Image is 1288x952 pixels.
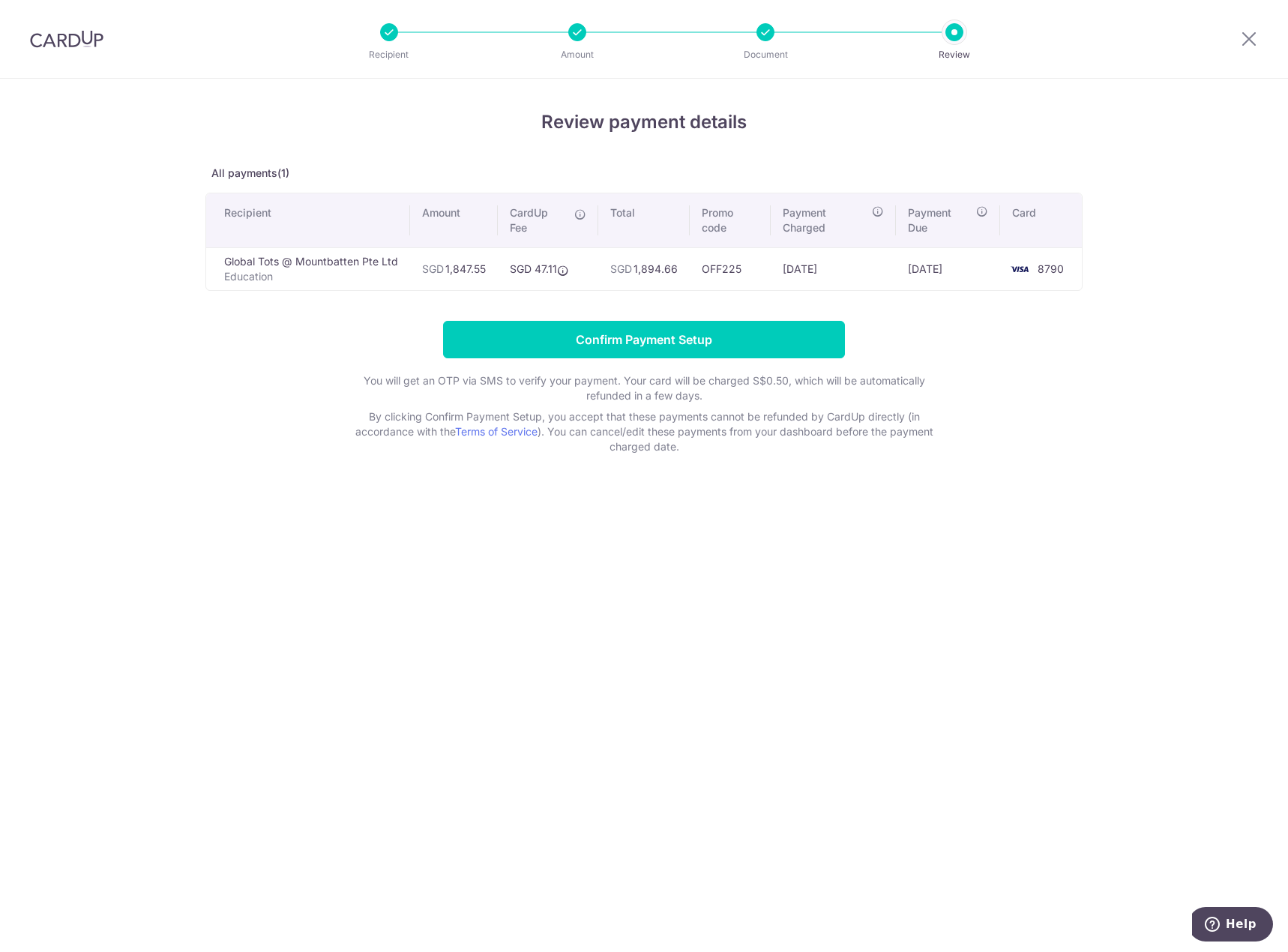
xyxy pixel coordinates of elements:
th: Recipient [206,193,410,247]
p: Education [224,269,398,284]
p: By clicking Confirm Payment Setup, you accept that these payments cannot be refunded by CardUp di... [344,409,944,454]
th: Amount [410,193,498,247]
td: [DATE] [896,247,1000,290]
th: Card [1000,193,1082,247]
span: CardUp Fee [510,205,567,235]
span: Payment Charged [783,205,867,235]
p: Recipient [334,47,445,62]
h4: Review payment details [205,109,1083,136]
input: Confirm Payment Setup [443,321,845,358]
th: Total [598,193,690,247]
span: SGD [610,262,632,275]
p: Document [710,47,821,62]
td: 1,894.66 [598,247,690,290]
span: Payment Due [908,205,972,235]
p: Review [899,47,1010,62]
td: SGD 47.11 [498,247,598,290]
td: OFF225 [690,247,771,290]
p: Amount [522,47,633,62]
td: [DATE] [771,247,896,290]
iframe: Opens a widget where you can find more information [1192,907,1273,945]
span: SGD [422,262,444,275]
th: Promo code [690,193,771,247]
td: Global Tots @ Mountbatten Pte Ltd [206,247,410,290]
a: Terms of Service [455,425,538,438]
img: CardUp [30,30,103,48]
p: All payments(1) [205,166,1083,181]
td: 1,847.55 [410,247,498,290]
img: <span class="translation_missing" title="translation missing: en.account_steps.new_confirm_form.b... [1005,260,1035,278]
span: 8790 [1038,262,1064,275]
p: You will get an OTP via SMS to verify your payment. Your card will be charged S$0.50, which will ... [344,373,944,403]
